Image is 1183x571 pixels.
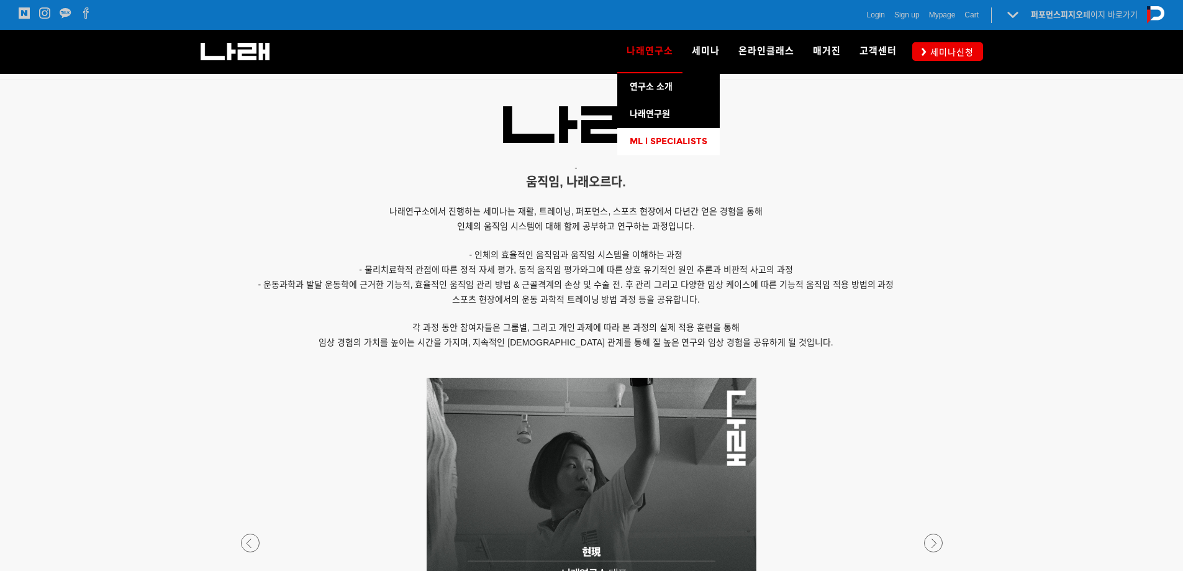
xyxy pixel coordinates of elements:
[894,9,920,21] a: Sign up
[1031,10,1083,19] strong: 퍼포먼스피지오
[630,136,707,147] span: ML l SPECIALISTS
[813,45,841,57] span: 매거진
[457,221,694,231] span: 인체의 움직임 시스템에 대해 함께 공부하고 연구하는 과정입니다.
[964,9,979,21] a: Cart
[617,128,720,155] a: ML l SPECIALISTS
[927,46,974,58] span: 세미나신청
[850,30,906,73] a: 고객센터
[359,265,588,275] span: - 물리치료학적 관점에 따른 정적 자세 평가, 동적 움직임 평가와
[738,45,794,57] span: 온라인클래스
[729,30,804,73] a: 온라인클래스
[617,30,682,73] a: 나래연구소
[859,45,897,57] span: 고객센터
[867,9,885,21] a: Login
[692,45,720,57] span: 세미나
[389,206,762,216] span: 나래연구소에서 진행하는 세미나는 재활, 트레이닝, 퍼포먼스, 스포츠 현장에서 다년간 얻은 경험을 통해
[452,295,700,304] span: 스포츠 현장에서의 운동 과학적 트레이닝 방법 과정 등을 공유합니다.
[588,265,793,275] span: 그에 따른 상호 유기적인 원인 추론과 비판적 사고의 과정
[630,81,673,92] span: 연구소 소개
[204,161,949,175] p: -
[469,250,683,260] span: - 인체의 효율적인 움직임과 움직임 시스템을 이해하는 과정
[617,101,720,128] a: 나래연구원
[627,41,673,61] span: 나래연구소
[682,30,729,73] a: 세미나
[617,73,720,101] a: 연구소 소개
[319,337,833,347] span: 임상 경험의 가치를 높이는 시간을 가지며, 지속적인 [DEMOGRAPHIC_DATA] 관계를 통해 질 높은 연구와 임상 경험을 공유하게 될 것입니다.
[1031,10,1138,19] a: 퍼포먼스피지오페이지 바로가기
[912,42,983,60] a: 세미나신청
[929,9,956,21] a: Mypage
[526,175,626,189] span: 움직임, 나래오르다.
[258,280,894,290] span: - 운동과학과 발달 운동학에 근거한 기능적, 효율적인 움직임 관리 방법 & 근골격계의 손상 및 수술 전. 후 관리 그리고 다양한 임상 케이스에 따른 기능적 움직임 적용 방법의 과정
[412,322,739,332] span: 각 과정 동안 참여자들은 그룹별, 그리고 개인 과제에 따라 본 과정의 실제 적용 훈련을 통해
[804,30,850,73] a: 매거진
[503,106,649,143] img: 91e6efe50133a.png
[630,109,670,119] span: 나래연구원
